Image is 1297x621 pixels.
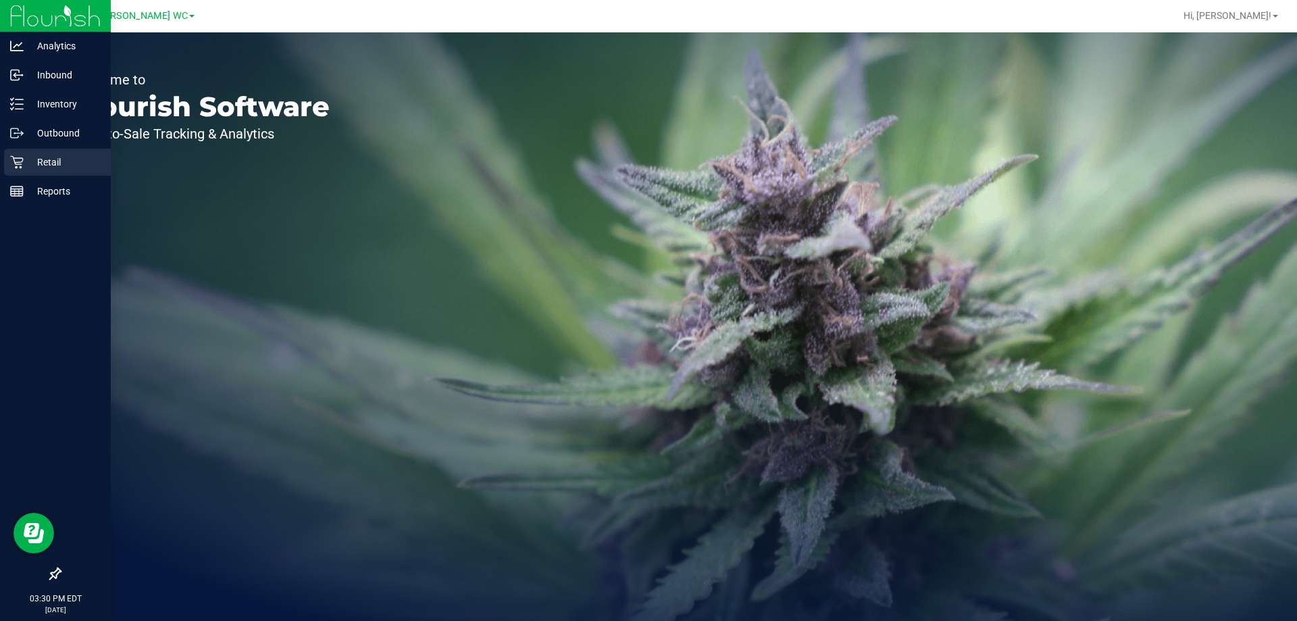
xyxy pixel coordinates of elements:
[24,96,105,112] p: Inventory
[73,127,330,141] p: Seed-to-Sale Tracking & Analytics
[24,125,105,141] p: Outbound
[10,39,24,53] inline-svg: Analytics
[10,184,24,198] inline-svg: Reports
[14,513,54,553] iframe: Resource center
[73,93,330,120] p: Flourish Software
[10,155,24,169] inline-svg: Retail
[81,10,188,22] span: St. [PERSON_NAME] WC
[24,67,105,83] p: Inbound
[10,68,24,82] inline-svg: Inbound
[10,126,24,140] inline-svg: Outbound
[24,38,105,54] p: Analytics
[24,154,105,170] p: Retail
[1184,10,1271,21] span: Hi, [PERSON_NAME]!
[10,97,24,111] inline-svg: Inventory
[24,183,105,199] p: Reports
[73,73,330,86] p: Welcome to
[6,605,105,615] p: [DATE]
[6,593,105,605] p: 03:30 PM EDT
